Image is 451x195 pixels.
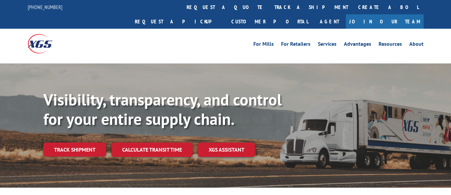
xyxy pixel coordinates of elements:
a: About [409,41,424,49]
a: Calculate transit time [111,143,193,157]
a: Customer Portal [226,14,313,29]
a: Request a pickup [130,14,226,29]
a: Resources [379,41,402,49]
a: For Mills [253,41,274,49]
b: Visibility, transparency, and control for your entire supply chain. [43,89,282,129]
a: Services [318,41,336,49]
a: Advantages [344,41,371,49]
a: XGS ASSISTANT [198,143,255,157]
a: Track shipment [43,143,106,157]
a: Join Our Team [346,14,424,29]
a: [PHONE_NUMBER] [28,4,62,10]
a: For Retailers [281,41,310,49]
a: Agent [313,14,346,29]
